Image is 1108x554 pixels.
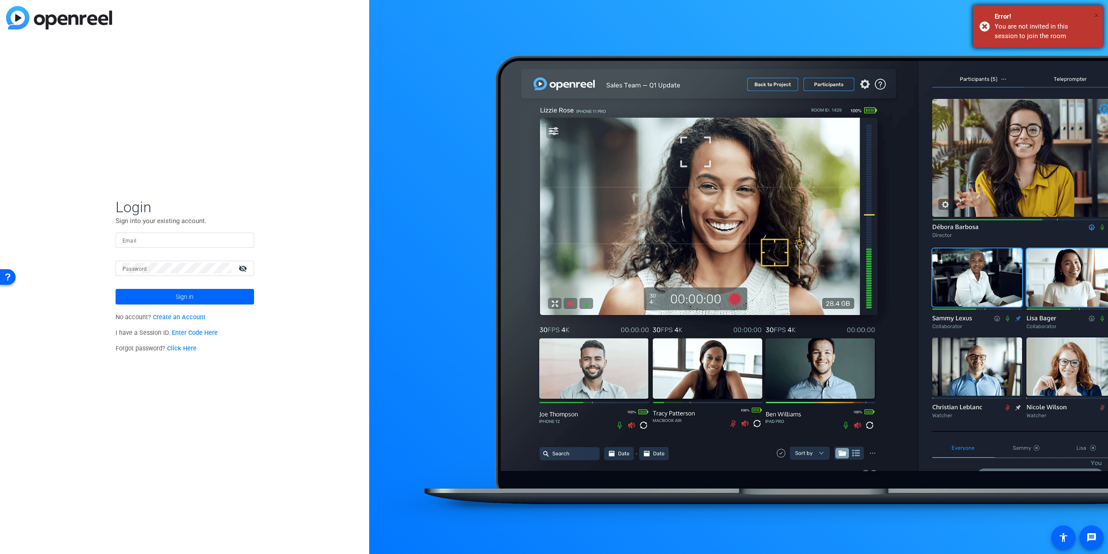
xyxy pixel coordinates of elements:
[116,329,218,337] span: I have a Session ID.
[1094,9,1099,22] button: Close
[167,345,196,352] a: Click Here
[172,329,218,337] a: Enter Code Here
[995,12,1096,22] div: Error!
[1086,532,1097,543] mat-icon: message
[122,238,137,244] mat-label: Email
[1094,10,1099,21] span: ×
[122,266,147,272] mat-label: Password
[176,286,193,308] span: Sign in
[116,216,254,226] p: Sign into your existing account.
[1058,532,1069,543] mat-icon: accessibility
[6,6,112,29] img: blue-gradient.svg
[153,314,206,321] a: Create an Account
[995,22,1096,41] div: You are not invited in this session to join the room
[116,198,254,216] span: Login
[116,345,197,352] span: Forgot password?
[122,235,247,245] input: Enter Email Address
[233,262,254,275] mat-icon: visibility_off
[116,289,254,305] button: Sign in
[116,314,206,321] span: No account?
